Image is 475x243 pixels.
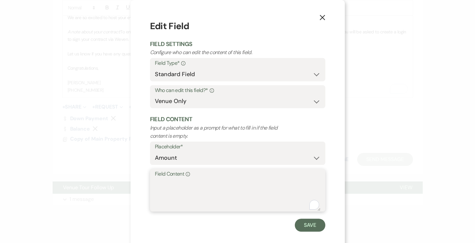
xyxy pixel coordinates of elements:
[150,115,325,123] h2: Field Content
[150,48,290,57] p: Configure who can edit the content of this field.
[155,59,320,68] label: Field Type*
[150,19,325,33] h1: Edit Field
[155,142,320,152] label: Placeholder*
[155,169,320,179] label: Field Content
[155,179,320,211] textarea: To enrich screen reader interactions, please activate Accessibility in Grammarly extension settings
[150,40,325,48] h2: Field Settings
[155,86,320,95] label: Who can edit this field?*
[295,219,325,232] button: Save
[150,124,290,140] p: Input a placeholder as a prompt for what to fill in if the field content is empty.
